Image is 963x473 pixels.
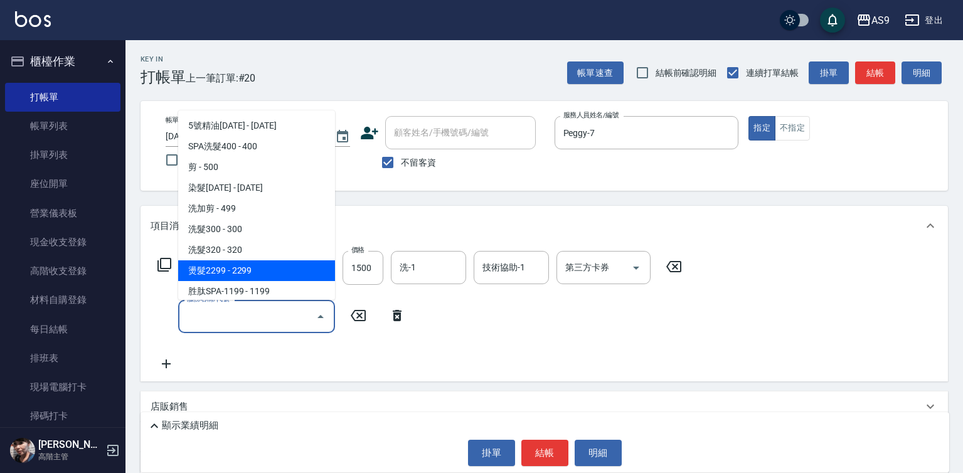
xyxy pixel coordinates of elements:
button: 指定 [748,116,775,141]
a: 現金收支登錄 [5,228,120,257]
label: 服務人員姓名/編號 [563,110,619,120]
p: 高階主管 [38,451,102,462]
button: 掛單 [468,440,515,466]
button: 明細 [575,440,622,466]
a: 每日結帳 [5,315,120,344]
span: 洗髮300 - 300 [178,219,335,240]
button: AS9 [851,8,895,33]
span: 不留客資 [401,156,436,169]
label: 價格 [351,245,364,255]
span: 洗加剪 - 499 [178,198,335,219]
a: 帳單列表 [5,112,120,141]
a: 座位開單 [5,169,120,198]
button: Close [311,307,331,327]
button: Choose date, selected date is 2025-10-04 [327,122,358,152]
p: 顯示業績明細 [162,419,218,432]
a: 打帳單 [5,83,120,112]
a: 營業儀表板 [5,199,120,228]
p: 項目消費 [151,220,188,233]
div: 項目消費 [141,206,948,246]
img: Person [10,438,35,463]
span: 上一筆訂單:#20 [186,70,256,86]
p: 店販銷售 [151,400,188,413]
button: Open [626,258,646,278]
input: YYYY/MM/DD hh:mm [166,126,322,147]
span: SPA洗髮400 - 400 [178,136,335,157]
a: 現場電腦打卡 [5,373,120,401]
div: AS9 [871,13,890,28]
button: 帳單速查 [567,61,624,85]
span: 胜肽SPA-1199 - 1199 [178,281,335,302]
span: 5號精油[DATE] - [DATE] [178,115,335,136]
button: 結帳 [521,440,568,466]
button: 結帳 [855,61,895,85]
h5: [PERSON_NAME] [38,438,102,451]
span: 剪 - 500 [178,157,335,178]
h3: 打帳單 [141,68,186,86]
a: 排班表 [5,344,120,373]
button: 不指定 [775,116,810,141]
img: Logo [15,11,51,27]
label: 帳單日期 [166,115,192,125]
h2: Key In [141,55,186,63]
button: 登出 [900,9,948,32]
button: 明細 [902,61,942,85]
button: save [820,8,845,33]
span: 洗髮320 - 320 [178,240,335,260]
span: 燙髮2299 - 2299 [178,260,335,281]
a: 掃碼打卡 [5,401,120,430]
button: 櫃檯作業 [5,45,120,78]
button: 掛單 [809,61,849,85]
span: 染髮[DATE] - [DATE] [178,178,335,198]
a: 掛單列表 [5,141,120,169]
div: 店販銷售 [141,391,948,422]
a: 材料自購登錄 [5,285,120,314]
span: 連續打單結帳 [746,66,799,80]
span: 結帳前確認明細 [656,66,717,80]
a: 高階收支登錄 [5,257,120,285]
